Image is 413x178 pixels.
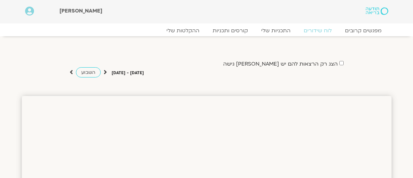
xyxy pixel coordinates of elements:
a: קורסים ותכניות [206,27,255,34]
span: [PERSON_NAME] [59,7,102,15]
label: הצג רק הרצאות להם יש [PERSON_NAME] גישה [223,61,338,67]
a: לוח שידורים [297,27,338,34]
a: ההקלטות שלי [160,27,206,34]
a: השבוע [76,67,101,77]
nav: Menu [25,27,388,34]
p: [DATE] - [DATE] [112,70,144,76]
a: התכניות שלי [255,27,297,34]
span: השבוע [81,69,95,75]
a: מפגשים קרובים [338,27,388,34]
